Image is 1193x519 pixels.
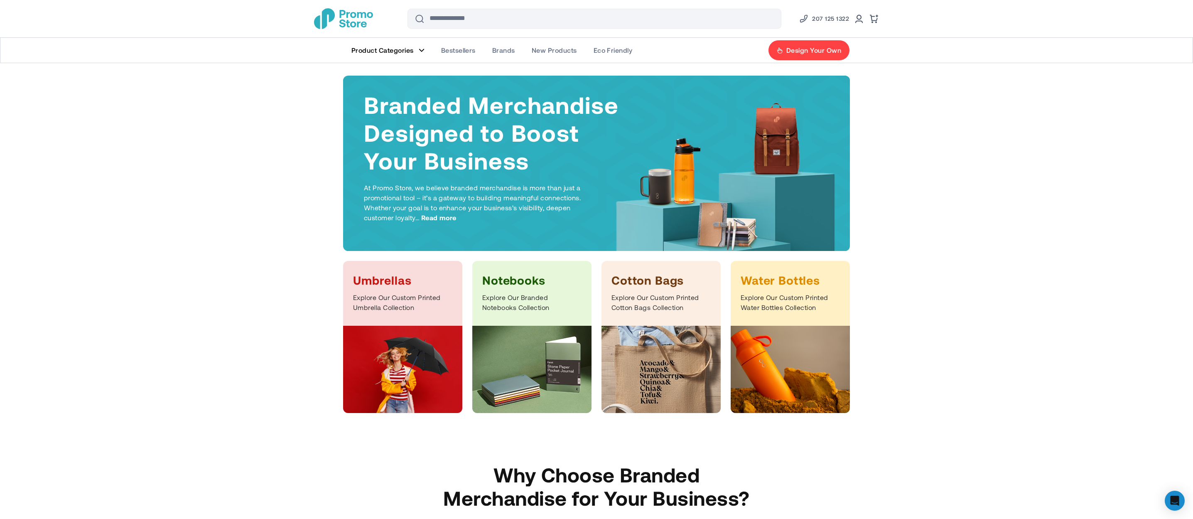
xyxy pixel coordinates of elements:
a: Water Bottles Explore Our Custom Printed Water Bottles Collection [731,261,850,413]
a: Product Categories [343,38,433,63]
img: Bottles Category [731,326,850,413]
a: Design Your Own [768,40,850,61]
img: Bags Category [601,326,721,413]
h3: Notebooks [482,273,582,288]
a: store logo [314,8,373,29]
h3: Umbrellas [353,273,452,288]
h2: Why Choose Branded Merchandise for Your Business? [441,463,752,509]
img: Promotional Merchandise [314,8,373,29]
button: Search [410,9,430,29]
a: Phone [799,14,849,24]
h3: Water Bottles [741,273,840,288]
h3: Cotton Bags [611,273,711,288]
span: At Promo Store, we believe branded merchandise is more than just a promotional tool – it’s a gate... [364,184,581,221]
span: Brands [492,46,515,54]
a: Notebooks Explore Our Branded Notebooks Collection [472,261,592,413]
a: Bestsellers [433,38,484,63]
a: Brands [484,38,523,63]
img: Notebooks Category [472,326,592,413]
h1: Branded Merchandise Designed to Boost Your Business [364,91,620,175]
p: Explore Our Custom Printed Cotton Bags Collection [611,293,711,312]
span: Design Your Own [786,46,841,54]
a: Eco Friendly [585,38,641,63]
span: New Products [532,46,577,54]
img: Products [611,99,843,268]
span: 207 125 1322 [812,14,849,24]
img: Umbrellas Category [343,326,462,413]
a: Cotton Bags Explore Our Custom Printed Cotton Bags Collection [601,261,721,413]
span: Read more [421,213,457,223]
p: Explore Our Custom Printed Water Bottles Collection [741,293,840,312]
div: Open Intercom Messenger [1165,491,1185,511]
span: Bestsellers [441,46,476,54]
a: New Products [523,38,585,63]
span: Eco Friendly [594,46,633,54]
span: Product Categories [351,46,414,54]
a: Umbrellas Explore Our Custom Printed Umbrella Collection [343,261,462,413]
p: Explore Our Custom Printed Umbrella Collection [353,293,452,312]
p: Explore Our Branded Notebooks Collection [482,293,582,312]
